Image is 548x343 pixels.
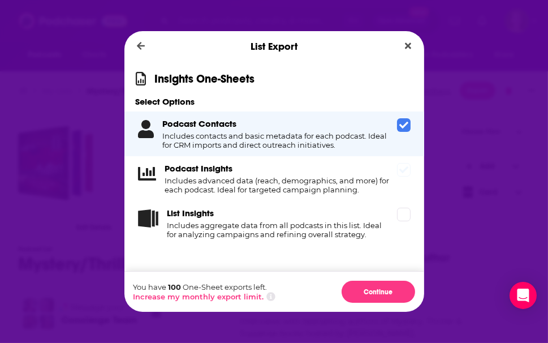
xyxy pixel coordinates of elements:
div: List Export [124,31,424,62]
button: Increase my monthly export limit. [133,292,264,301]
p: You have One-Sheet exports left. [133,282,275,291]
button: Close [400,39,416,53]
div: Open Intercom Messenger [510,282,537,309]
h3: Podcast Contacts [163,118,237,129]
h4: Includes aggregate data from all podcasts in this list. Ideal for analyzing campaigns and refinin... [167,221,392,239]
h3: List Insights [167,208,214,218]
h3: Select Options [124,96,424,107]
h4: Includes contacts and basic metadata for each podcast. Ideal for CRM imports and direct outreach ... [163,131,392,149]
h3: Podcast Insights [165,163,233,174]
button: Continue [342,281,415,303]
h4: Includes advanced data (reach, demographics, and more) for each podcast. Ideal for targeted campa... [165,176,392,194]
h1: Insights One-Sheets [155,72,255,86]
span: 100 [169,282,182,291]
